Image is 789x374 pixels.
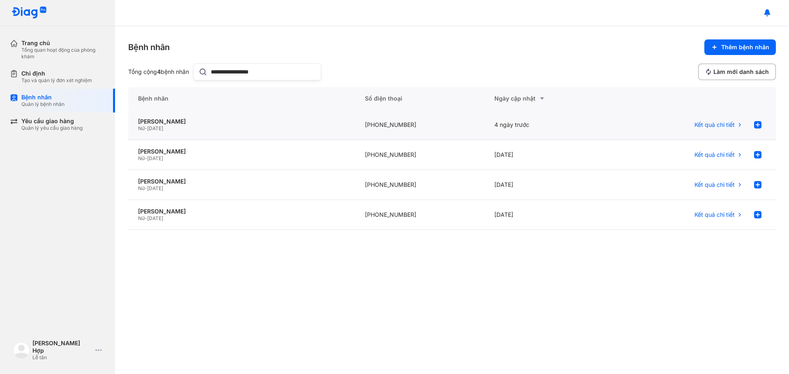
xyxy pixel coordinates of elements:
[21,39,105,47] div: Trang chủ
[494,94,604,103] div: Ngày cập nhật
[484,170,614,200] div: [DATE]
[138,155,145,161] span: Nữ
[355,87,484,110] div: Số điện thoại
[138,215,145,221] span: Nữ
[694,211,735,218] span: Kết quả chi tiết
[21,117,83,125] div: Yêu cầu giao hàng
[12,7,47,19] img: logo
[355,110,484,140] div: [PHONE_NUMBER]
[694,181,735,188] span: Kết quả chi tiết
[147,215,163,221] span: [DATE]
[138,178,345,185] div: [PERSON_NAME]
[694,151,735,158] span: Kết quả chi tiết
[138,118,345,125] div: [PERSON_NAME]
[704,39,776,55] button: Thêm bệnh nhân
[21,94,65,101] div: Bệnh nhân
[484,110,614,140] div: 4 ngày trước
[484,200,614,230] div: [DATE]
[355,170,484,200] div: [PHONE_NUMBER]
[147,125,163,131] span: [DATE]
[128,41,170,53] div: Bệnh nhân
[147,155,163,161] span: [DATE]
[355,200,484,230] div: [PHONE_NUMBER]
[138,125,145,131] span: Nữ
[32,340,92,354] div: [PERSON_NAME] Hợp
[21,77,92,84] div: Tạo và quản lý đơn xét nghiệm
[21,70,92,77] div: Chỉ định
[147,185,163,191] span: [DATE]
[145,155,147,161] span: -
[145,125,147,131] span: -
[138,185,145,191] span: Nữ
[698,64,776,80] button: Làm mới danh sách
[138,148,345,155] div: [PERSON_NAME]
[138,208,345,215] div: [PERSON_NAME]
[721,44,769,51] span: Thêm bệnh nhân
[713,68,769,76] span: Làm mới danh sách
[13,342,30,358] img: logo
[32,354,92,361] div: Lễ tân
[484,140,614,170] div: [DATE]
[157,68,161,75] span: 4
[145,185,147,191] span: -
[694,121,735,128] span: Kết quả chi tiết
[21,125,83,131] div: Quản lý yêu cầu giao hàng
[21,101,65,108] div: Quản lý bệnh nhân
[128,87,355,110] div: Bệnh nhân
[21,47,105,60] div: Tổng quan hoạt động của phòng khám
[128,68,190,76] div: Tổng cộng bệnh nhân
[355,140,484,170] div: [PHONE_NUMBER]
[145,215,147,221] span: -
